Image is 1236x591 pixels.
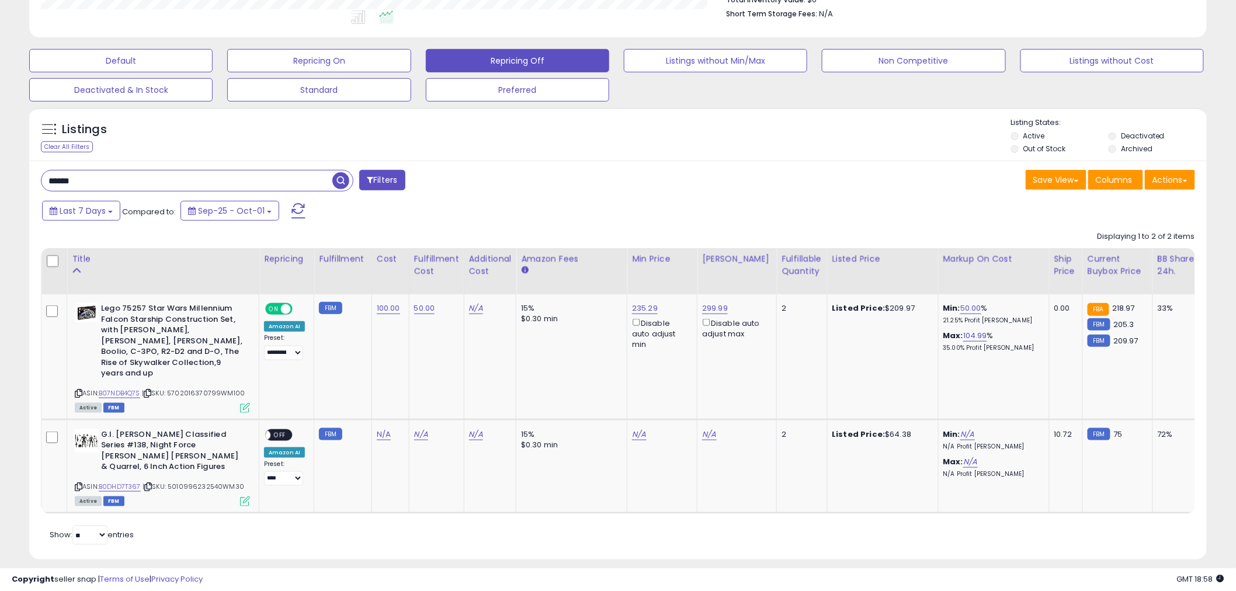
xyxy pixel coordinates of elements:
[75,403,102,413] span: All listings currently available for purchase on Amazon
[99,482,141,492] a: B0DHD7T367
[122,206,176,217] span: Compared to:
[1113,335,1138,346] span: 209.97
[62,121,107,138] h5: Listings
[960,429,974,440] a: N/A
[832,429,929,440] div: $64.38
[151,573,203,585] a: Privacy Policy
[1088,303,1109,316] small: FBA
[359,170,405,190] button: Filters
[1158,253,1200,277] div: BB Share 24h.
[426,49,609,72] button: Repricing Off
[291,304,310,314] span: OFF
[101,429,243,475] b: G.I. [PERSON_NAME] Classified Series #138, Night Force [PERSON_NAME] [PERSON_NAME] & Quarrel, 6 I...
[943,253,1044,265] div: Markup on Cost
[726,9,817,19] b: Short Term Storage Fees:
[264,321,305,332] div: Amazon AI
[29,49,213,72] button: Default
[832,303,886,314] b: Listed Price:
[198,205,265,217] span: Sep-25 - Oct-01
[1088,170,1143,190] button: Columns
[75,303,250,412] div: ASIN:
[1054,253,1078,277] div: Ship Price
[782,429,818,440] div: 2
[1121,144,1152,154] label: Archived
[12,573,54,585] strong: Copyright
[521,253,622,265] div: Amazon Fees
[100,573,150,585] a: Terms of Use
[1158,429,1196,440] div: 72%
[632,303,658,314] a: 235.29
[1158,303,1196,314] div: 33%
[29,78,213,102] button: Deactivated & In Stock
[377,429,391,440] a: N/A
[1121,131,1165,141] label: Deactivated
[75,429,98,453] img: 41ZszCeJPRL._SL40_.jpg
[782,253,822,277] div: Fulfillable Quantity
[270,430,289,440] span: OFF
[521,440,618,450] div: $0.30 min
[72,253,254,265] div: Title
[1054,303,1074,314] div: 0.00
[469,253,512,277] div: Additional Cost
[1088,335,1110,347] small: FBM
[1098,231,1195,242] div: Displaying 1 to 2 of 2 items
[632,317,688,350] div: Disable auto adjust min
[943,303,961,314] b: Min:
[227,78,411,102] button: Standard
[227,49,411,72] button: Repricing On
[103,403,124,413] span: FBM
[377,303,400,314] a: 100.00
[469,429,483,440] a: N/A
[1113,429,1122,440] span: 75
[702,429,716,440] a: N/A
[142,388,245,398] span: | SKU: 5702016370799WM100
[943,317,1040,325] p: 21.25% Profit [PERSON_NAME]
[264,460,305,486] div: Preset:
[101,303,243,382] b: Lego 75257 Star Wars Millennium Falcon Starship Construction Set, with [PERSON_NAME], [PERSON_NAM...
[943,303,1040,325] div: %
[1023,131,1045,141] label: Active
[943,330,964,341] b: Max:
[521,429,618,440] div: 15%
[1026,170,1086,190] button: Save View
[50,529,134,540] span: Show: entries
[943,331,1040,352] div: %
[1145,170,1195,190] button: Actions
[938,248,1049,294] th: The percentage added to the cost of goods (COGS) that forms the calculator for Min & Max prices.
[264,253,309,265] div: Repricing
[469,303,483,314] a: N/A
[180,201,279,221] button: Sep-25 - Oct-01
[521,314,618,324] div: $0.30 min
[42,201,120,221] button: Last 7 Days
[832,253,933,265] div: Listed Price
[963,330,987,342] a: 104.99
[521,265,528,276] small: Amazon Fees.
[1096,174,1133,186] span: Columns
[1177,573,1224,585] span: 2025-10-12 18:58 GMT
[319,302,342,314] small: FBM
[414,303,435,314] a: 50.00
[143,482,244,491] span: | SKU: 5010996232540WM30
[943,456,964,467] b: Max:
[1088,253,1148,277] div: Current Buybox Price
[414,429,428,440] a: N/A
[41,141,93,152] div: Clear All Filters
[1088,318,1110,331] small: FBM
[103,496,124,506] span: FBM
[702,303,728,314] a: 299.99
[99,388,140,398] a: B07NDB4Q7S
[832,303,929,314] div: $209.97
[1088,428,1110,440] small: FBM
[1113,319,1134,330] span: 205.3
[319,253,366,265] div: Fulfillment
[702,253,772,265] div: [PERSON_NAME]
[632,429,646,440] a: N/A
[943,443,1040,451] p: N/A Profit [PERSON_NAME]
[819,8,833,19] span: N/A
[832,429,886,440] b: Listed Price:
[414,253,459,277] div: Fulfillment Cost
[1020,49,1204,72] button: Listings without Cost
[1011,117,1207,128] p: Listing States:
[702,317,768,339] div: Disable auto adjust max
[1054,429,1074,440] div: 10.72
